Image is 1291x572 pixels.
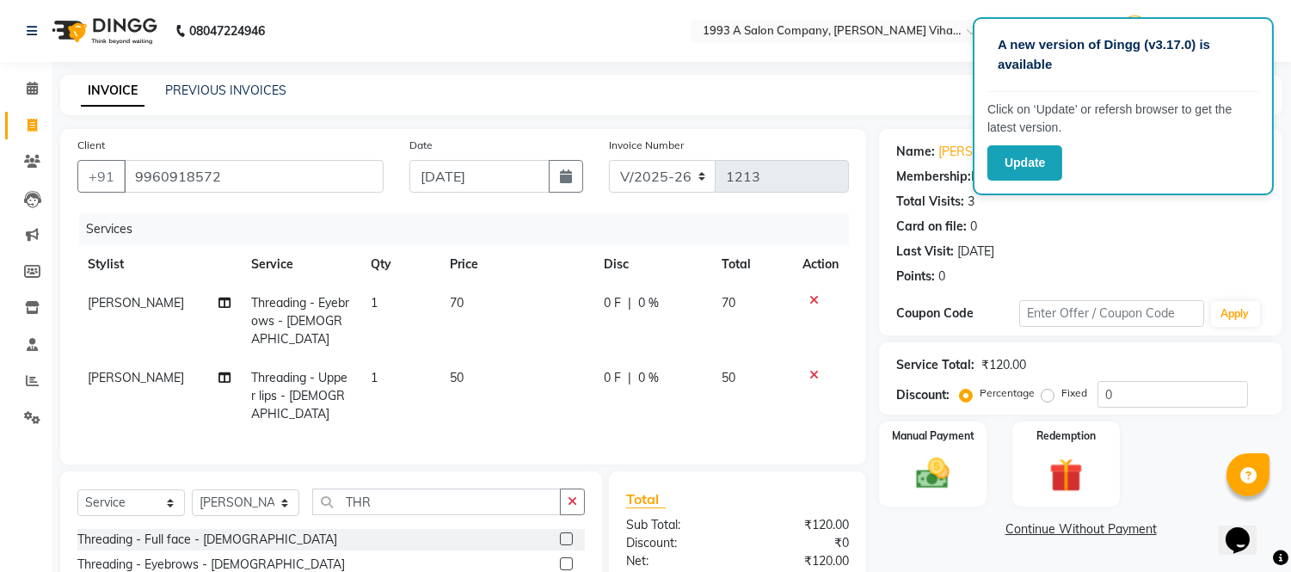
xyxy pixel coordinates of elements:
[189,7,265,55] b: 08047224946
[77,531,337,549] div: Threading - Full face - [DEMOGRAPHIC_DATA]
[1036,428,1096,444] label: Redemption
[1211,301,1260,327] button: Apply
[987,145,1062,181] button: Update
[77,245,242,284] th: Stylist
[628,294,631,312] span: |
[722,370,736,385] span: 50
[638,294,659,312] span: 0 %
[1039,454,1093,496] img: _gift.svg
[613,516,738,534] div: Sub Total:
[604,294,621,312] span: 0 F
[892,428,974,444] label: Manual Payment
[792,245,849,284] th: Action
[626,490,666,508] span: Total
[896,243,954,261] div: Last Visit:
[440,245,593,284] th: Price
[896,304,1019,323] div: Coupon Code
[906,454,960,493] img: _cash.svg
[360,245,440,284] th: Qty
[1019,300,1203,327] input: Enter Offer / Coupon Code
[938,268,945,286] div: 0
[450,370,464,385] span: 50
[712,245,793,284] th: Total
[987,101,1259,137] p: Click on ‘Update’ or refersh browser to get the latest version.
[242,245,361,284] th: Service
[957,243,994,261] div: [DATE]
[896,193,964,211] div: Total Visits:
[252,370,348,421] span: Threading - Upper lips - [DEMOGRAPHIC_DATA]
[77,160,126,193] button: +91
[613,534,738,552] div: Discount:
[1120,15,1150,46] img: Anuja
[938,143,1035,161] a: [PERSON_NAME]
[604,369,621,387] span: 0 F
[981,356,1026,374] div: ₹120.00
[1219,503,1274,555] iframe: chat widget
[638,369,659,387] span: 0 %
[738,552,863,570] div: ₹120.00
[998,35,1249,74] p: A new version of Dingg (v3.17.0) is available
[165,83,286,98] a: PREVIOUS INVOICES
[980,385,1035,401] label: Percentage
[609,138,684,153] label: Invoice Number
[371,370,378,385] span: 1
[81,76,144,107] a: INVOICE
[44,7,162,55] img: logo
[896,218,967,236] div: Card on file:
[722,295,736,311] span: 70
[88,370,184,385] span: [PERSON_NAME]
[896,268,935,286] div: Points:
[968,193,974,211] div: 3
[1061,385,1087,401] label: Fixed
[896,168,1265,186] div: No Active Membership
[738,534,863,552] div: ₹0
[593,245,711,284] th: Disc
[77,138,105,153] label: Client
[252,295,350,347] span: Threading - Eyebrows - [DEMOGRAPHIC_DATA]
[628,369,631,387] span: |
[613,552,738,570] div: Net:
[371,295,378,311] span: 1
[79,213,862,245] div: Services
[896,168,971,186] div: Membership:
[312,489,561,515] input: Search or Scan
[882,520,1279,538] a: Continue Without Payment
[88,295,184,311] span: [PERSON_NAME]
[124,160,384,193] input: Search by Name/Mobile/Email/Code
[896,386,950,404] div: Discount:
[409,138,433,153] label: Date
[450,295,464,311] span: 70
[896,356,974,374] div: Service Total:
[738,516,863,534] div: ₹120.00
[896,143,935,161] div: Name:
[970,218,977,236] div: 0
